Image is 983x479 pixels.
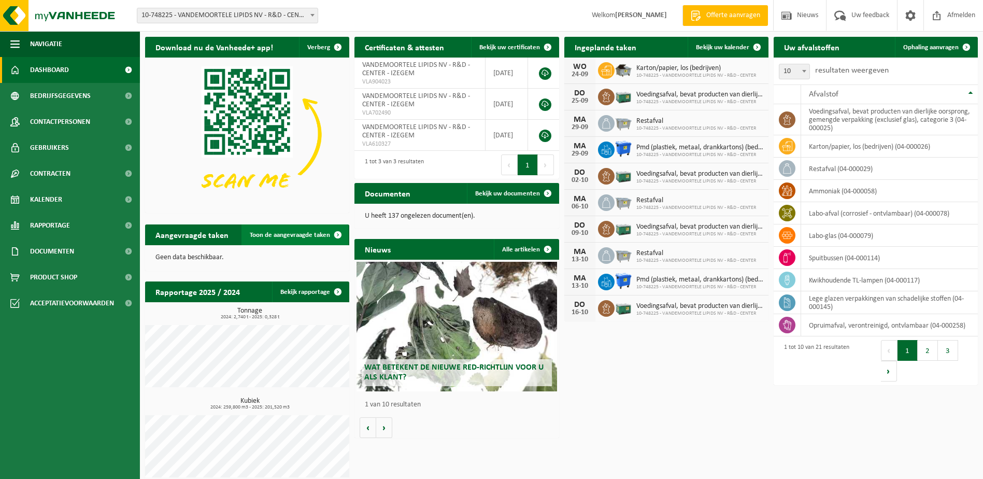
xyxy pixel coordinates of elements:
div: 25-09 [569,97,590,105]
h2: Rapportage 2025 / 2024 [145,281,250,302]
span: 10-748225 - VANDEMOORTELE LIPIDS NV - R&D - CENTER [636,99,763,105]
strong: [PERSON_NAME] [615,11,667,19]
td: karton/papier, los (bedrijven) (04-000026) [801,135,978,158]
div: DO [569,168,590,177]
img: WB-2500-GAL-GY-01 [615,246,632,263]
td: spuitbussen (04-000114) [801,247,978,269]
span: Offerte aanvragen [704,10,763,21]
div: 29-09 [569,150,590,158]
h3: Kubiek [150,398,349,410]
td: opruimafval, verontreinigd, ontvlambaar (04-000258) [801,314,978,336]
h3: Tonnage [150,307,349,320]
img: WB-1100-HPE-BE-01 [615,272,632,290]
div: MA [569,116,590,124]
a: Bekijk uw kalender [688,37,767,58]
td: lege glazen verpakkingen van schadelijke stoffen (04-000145) [801,291,978,314]
span: Toon de aangevraagde taken [250,232,330,238]
span: 10-748225 - VANDEMOORTELE LIPIDS NV - R&D - CENTER [636,73,756,79]
button: Next [538,154,554,175]
td: [DATE] [486,89,528,120]
td: [DATE] [486,120,528,151]
span: Contactpersonen [30,109,90,135]
span: Voedingsafval, bevat producten van dierlijke oorsprong, gemengde verpakking (exc... [636,223,763,231]
div: MA [569,274,590,283]
div: 1 tot 10 van 21 resultaten [779,339,849,383]
a: Ophaling aanvragen [895,37,977,58]
span: Ophaling aanvragen [903,44,959,51]
img: WB-1100-HPE-BE-01 [615,140,632,158]
span: Pmd (plastiek, metaal, drankkartons) (bedrijven) [636,276,763,284]
img: PB-LB-0680-HPE-GN-01 [615,87,632,105]
img: WB-2500-GAL-GY-01 [615,114,632,131]
span: VANDEMOORTELE LIPIDS NV - R&D - CENTER - IZEGEM [362,61,470,77]
span: 10 [779,64,810,79]
div: 06-10 [569,203,590,210]
span: Rapportage [30,213,70,238]
span: Bekijk uw certificaten [479,44,540,51]
img: PB-LB-0680-HPE-GN-01 [615,166,632,184]
h2: Uw afvalstoffen [774,37,850,57]
span: 10-748225 - VANDEMOORTELE LIPIDS NV - R&D - CENTER [636,205,756,211]
span: 2024: 259,800 m3 - 2025: 201,520 m3 [150,405,349,410]
p: Geen data beschikbaar. [155,254,339,261]
button: Previous [881,340,897,361]
div: MA [569,248,590,256]
div: 09-10 [569,230,590,237]
a: Alle artikelen [494,239,558,260]
span: 10 [779,64,809,79]
span: Gebruikers [30,135,69,161]
span: Verberg [307,44,330,51]
span: VANDEMOORTELE LIPIDS NV - R&D - CENTER - IZEGEM [362,123,470,139]
a: Bekijk uw documenten [467,183,558,204]
span: Karton/papier, los (bedrijven) [636,64,756,73]
div: 16-10 [569,309,590,316]
span: 10-748225 - VANDEMOORTELE LIPIDS NV - R&D - CENTER [636,125,756,132]
span: Kalender [30,187,62,213]
div: 02-10 [569,177,590,184]
button: Previous [501,154,518,175]
button: 1 [518,154,538,175]
span: Navigatie [30,31,62,57]
span: Bekijk uw documenten [475,190,540,197]
img: WB-5000-GAL-GY-01 [615,61,632,78]
span: 2024: 2,740 t - 2025: 0,328 t [150,315,349,320]
span: 10-748225 - VANDEMOORTELE LIPIDS NV - R&D - CENTER [636,258,756,264]
td: voedingsafval, bevat producten van dierlijke oorsprong, gemengde verpakking (exclusief glas), cat... [801,104,978,135]
img: PB-LB-0680-HPE-GN-01 [615,219,632,237]
td: labo-glas (04-000079) [801,224,978,247]
h2: Aangevraagde taken [145,224,239,245]
div: MA [569,195,590,203]
div: 1 tot 3 van 3 resultaten [360,153,424,176]
button: Vorige [360,417,376,438]
span: VLA904023 [362,78,477,86]
span: Contracten [30,161,70,187]
span: Wat betekent de nieuwe RED-richtlijn voor u als klant? [364,363,544,382]
span: Acceptatievoorwaarden [30,290,114,316]
span: Bedrijfsgegevens [30,83,91,109]
span: Afvalstof [809,90,838,98]
span: 10-748225 - VANDEMOORTELE LIPIDS NV - R&D - CENTER [636,311,763,317]
h2: Ingeplande taken [564,37,647,57]
div: 29-09 [569,124,590,131]
button: 3 [938,340,958,361]
button: 1 [897,340,918,361]
span: Restafval [636,196,756,205]
h2: Nieuws [354,239,401,259]
button: 2 [918,340,938,361]
td: [DATE] [486,58,528,89]
div: 24-09 [569,71,590,78]
img: PB-LB-0680-HPE-GN-01 [615,299,632,316]
span: Dashboard [30,57,69,83]
span: VLA610327 [362,140,477,148]
td: restafval (04-000029) [801,158,978,180]
span: Documenten [30,238,74,264]
span: VLA702490 [362,109,477,117]
span: Product Shop [30,264,77,290]
a: Toon de aangevraagde taken [241,224,348,245]
span: 10-748225 - VANDEMOORTELE LIPIDS NV - R&D - CENTER [636,178,763,185]
a: Bekijk rapportage [272,281,348,302]
span: 10-748225 - VANDEMOORTELE LIPIDS NV - R&D - CENTER - IZEGEM [137,8,318,23]
div: DO [569,89,590,97]
span: 10-748225 - VANDEMOORTELE LIPIDS NV - R&D - CENTER [636,231,763,237]
div: DO [569,301,590,309]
